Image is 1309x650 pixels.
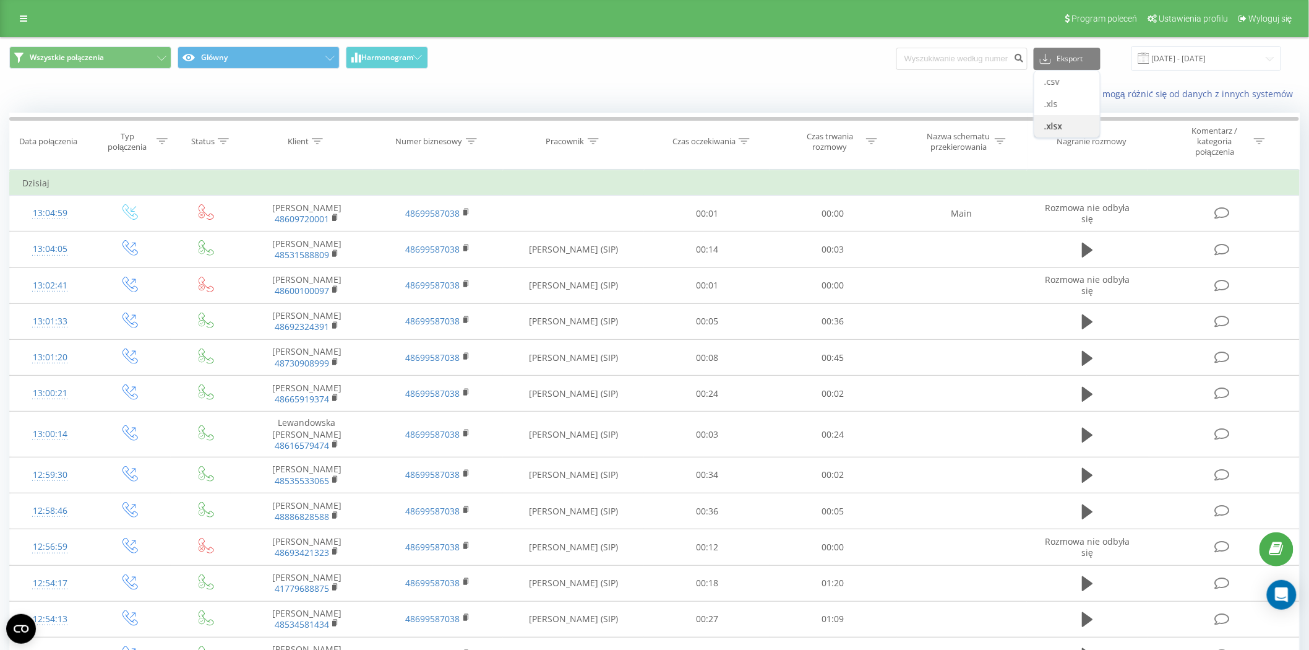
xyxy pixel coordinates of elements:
[22,571,78,596] div: 12:54:17
[275,321,329,332] a: 48692324391
[9,46,171,69] button: Wszystkie połączenia
[503,493,644,529] td: [PERSON_NAME] (SIP)
[1248,14,1292,24] span: Wyloguj się
[644,493,770,529] td: 00:36
[770,529,896,565] td: 00:00
[406,428,460,440] a: 48699587038
[406,577,460,589] a: 48699587038
[241,529,372,565] td: [PERSON_NAME]
[503,303,644,339] td: [PERSON_NAME] (SIP)
[770,493,896,529] td: 00:05
[644,565,770,601] td: 00:18
[644,457,770,493] td: 00:34
[1178,126,1251,157] div: Komentarz / kategoria połączenia
[241,493,372,529] td: [PERSON_NAME]
[22,237,78,261] div: 13:04:05
[1034,48,1101,70] button: Eksport
[1267,580,1297,610] div: Open Intercom Messenger
[797,131,863,152] div: Czas trwania rozmowy
[503,457,644,493] td: [PERSON_NAME] (SIP)
[644,412,770,457] td: 00:03
[22,535,78,559] div: 12:56:59
[22,345,78,370] div: 13:01:20
[406,469,460,480] a: 48699587038
[406,505,460,517] a: 48699587038
[22,274,78,298] div: 13:02:41
[241,196,372,232] td: [PERSON_NAME]
[770,601,896,637] td: 01:09
[288,136,309,147] div: Klient
[644,232,770,267] td: 00:14
[101,131,153,152] div: Typ połączenia
[275,583,329,594] a: 41779688875
[770,340,896,376] td: 00:45
[406,207,460,219] a: 48699587038
[241,376,372,412] td: [PERSON_NAME]
[1044,76,1060,87] span: .csv
[1057,136,1127,147] div: Nagranie rozmowy
[406,541,460,553] a: 48699587038
[503,565,644,601] td: [PERSON_NAME] (SIP)
[1045,202,1130,225] span: Rozmowa nie odbyła się
[275,357,329,369] a: 48730908999
[275,475,329,487] a: 48535533065
[22,422,78,446] div: 13:00:14
[275,511,329,522] a: 48886828588
[546,136,585,147] div: Pracownik
[241,232,372,267] td: [PERSON_NAME]
[770,196,896,232] td: 00:00
[275,249,329,261] a: 48531588809
[241,601,372,637] td: [PERSON_NAME]
[770,303,896,339] td: 00:36
[241,303,372,339] td: [PERSON_NAME]
[925,131,992,152] div: Nazwa schematu przekierowania
[1045,274,1130,297] span: Rozmowa nie odbyła się
[19,136,77,147] div: Data połączenia
[406,388,460,399] a: 48699587038
[770,376,896,412] td: 00:02
[406,243,460,255] a: 48699587038
[22,499,78,523] div: 12:58:46
[22,463,78,487] div: 12:59:30
[770,457,896,493] td: 00:02
[6,614,36,644] button: Open CMP widget
[178,46,340,69] button: Główny
[644,376,770,412] td: 00:24
[896,196,1028,232] td: Main
[361,53,413,62] span: Harmonogram
[275,285,329,297] a: 48600100097
[275,393,329,405] a: 48665919374
[22,310,78,334] div: 13:01:33
[644,303,770,339] td: 00:05
[503,412,644,457] td: [PERSON_NAME] (SIP)
[22,607,78,631] div: 12:54:13
[30,53,104,63] span: Wszystkie połączenia
[503,601,644,637] td: [PERSON_NAME] (SIP)
[241,457,372,493] td: [PERSON_NAME]
[396,136,463,147] div: Numer biznesowy
[503,529,644,565] td: [PERSON_NAME] (SIP)
[503,232,644,267] td: [PERSON_NAME] (SIP)
[406,279,460,291] a: 48699587038
[644,196,770,232] td: 00:01
[346,46,428,69] button: Harmonogram
[22,201,78,225] div: 13:04:59
[770,412,896,457] td: 00:24
[644,601,770,637] td: 00:27
[770,232,896,267] td: 00:03
[275,440,329,451] a: 48616579474
[22,381,78,405] div: 13:00:21
[241,412,372,457] td: Lewandowska [PERSON_NAME]
[275,618,329,630] a: 48534581434
[1071,14,1137,24] span: Program poleceń
[503,340,644,376] td: [PERSON_NAME] (SIP)
[503,376,644,412] td: [PERSON_NAME] (SIP)
[1054,88,1300,100] a: Kiedy dane mogą różnić się od danych z innych systemów
[770,267,896,303] td: 00:00
[10,171,1300,196] td: Dzisiaj
[406,352,460,363] a: 48699587038
[241,565,372,601] td: [PERSON_NAME]
[241,340,372,376] td: [PERSON_NAME]
[644,340,770,376] td: 00:08
[1044,98,1058,110] span: .xls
